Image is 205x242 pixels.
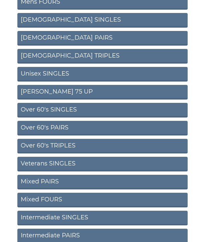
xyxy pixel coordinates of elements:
[17,121,188,135] a: Over 60's PAIRS
[17,49,188,64] a: [DEMOGRAPHIC_DATA] TRIPLES
[17,31,188,46] a: [DEMOGRAPHIC_DATA] PAIRS
[17,67,188,82] a: Unisex SINGLES
[17,157,188,171] a: Veterans SINGLES
[17,13,188,28] a: [DEMOGRAPHIC_DATA] SINGLES
[17,85,188,100] a: [PERSON_NAME] 75 UP
[17,103,188,118] a: Over 60's SINGLES
[17,211,188,225] a: Intermediate SINGLES
[17,193,188,207] a: Mixed FOURS
[17,175,188,189] a: Mixed PAIRS
[17,139,188,153] a: Over 60's TRIPLES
